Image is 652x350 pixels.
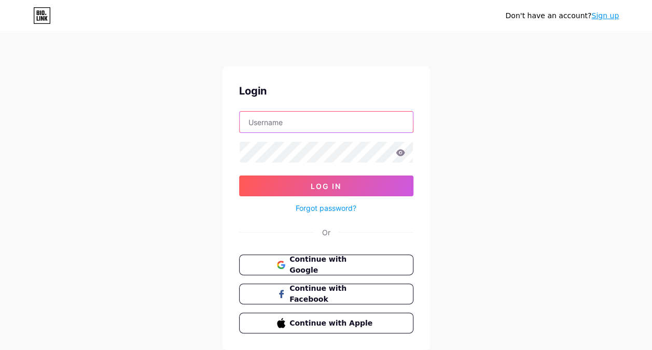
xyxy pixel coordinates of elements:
[289,283,375,305] span: Continue with Facebook
[289,318,375,329] span: Continue with Apple
[239,313,413,333] button: Continue with Apple
[322,227,330,238] div: Or
[239,284,413,304] button: Continue with Facebook
[289,254,375,276] span: Continue with Google
[505,10,619,21] div: Don't have an account?
[239,254,413,275] button: Continue with Google
[296,203,356,213] a: Forgot password?
[239,176,413,196] button: Log In
[240,112,413,132] input: Username
[311,182,341,191] span: Log In
[591,11,619,20] a: Sign up
[239,83,413,99] div: Login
